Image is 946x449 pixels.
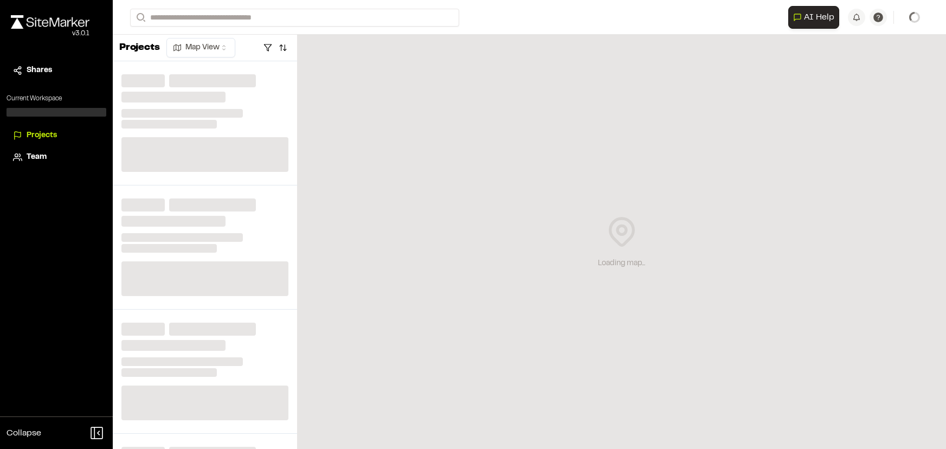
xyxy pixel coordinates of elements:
[7,94,106,104] p: Current Workspace
[119,41,160,55] p: Projects
[804,11,834,24] span: AI Help
[11,29,89,39] div: Oh geez...please don't...
[27,151,47,163] span: Team
[788,6,844,29] div: Open AI Assistant
[7,427,41,440] span: Collapse
[13,130,100,142] a: Projects
[788,6,839,29] button: Open AI Assistant
[27,130,57,142] span: Projects
[130,9,150,27] button: Search
[13,65,100,76] a: Shares
[27,65,52,76] span: Shares
[11,15,89,29] img: rebrand.png
[598,258,645,270] div: Loading map...
[13,151,100,163] a: Team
